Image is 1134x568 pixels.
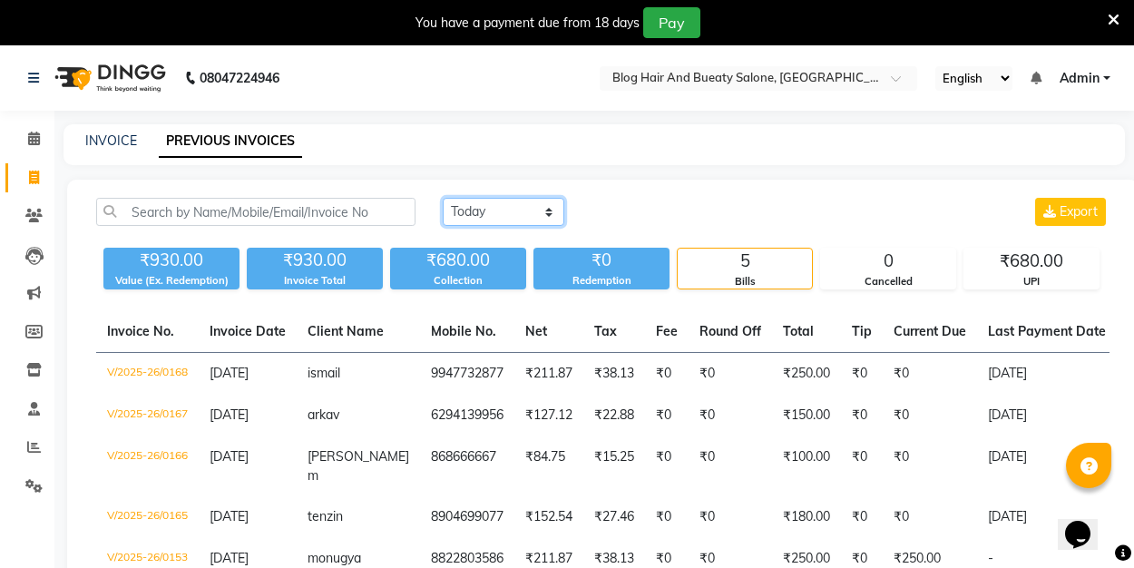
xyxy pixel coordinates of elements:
[525,323,547,339] span: Net
[883,395,977,436] td: ₹0
[964,249,1099,274] div: ₹680.00
[308,365,340,381] span: ismail
[420,496,514,538] td: 8904699077
[699,323,761,339] span: Round Off
[210,406,249,423] span: [DATE]
[103,248,240,273] div: ₹930.00
[678,274,812,289] div: Bills
[308,406,339,423] span: arkav
[883,496,977,538] td: ₹0
[583,436,645,496] td: ₹15.25
[783,323,814,339] span: Total
[1060,203,1098,220] span: Export
[645,436,689,496] td: ₹0
[883,353,977,396] td: ₹0
[247,248,383,273] div: ₹930.00
[821,249,955,274] div: 0
[420,395,514,436] td: 6294139956
[894,323,966,339] span: Current Due
[308,508,343,524] span: tenzin
[678,249,812,274] div: 5
[107,323,174,339] span: Invoice No.
[96,395,199,436] td: V/2025-26/0167
[210,508,249,524] span: [DATE]
[852,323,872,339] span: Tip
[841,395,883,436] td: ₹0
[656,323,678,339] span: Fee
[841,353,883,396] td: ₹0
[977,353,1117,396] td: [DATE]
[431,323,496,339] span: Mobile No.
[159,125,302,158] a: PREVIOUS INVOICES
[689,353,772,396] td: ₹0
[308,323,384,339] span: Client Name
[96,353,199,396] td: V/2025-26/0168
[210,323,286,339] span: Invoice Date
[643,7,700,38] button: Pay
[308,550,361,566] span: monugya
[689,436,772,496] td: ₹0
[883,436,977,496] td: ₹0
[977,436,1117,496] td: [DATE]
[821,274,955,289] div: Cancelled
[514,436,583,496] td: ₹84.75
[390,248,526,273] div: ₹680.00
[1035,198,1106,226] button: Export
[210,365,249,381] span: [DATE]
[645,395,689,436] td: ₹0
[841,436,883,496] td: ₹0
[85,132,137,149] a: INVOICE
[210,550,249,566] span: [DATE]
[772,436,841,496] td: ₹100.00
[103,273,240,289] div: Value (Ex. Redemption)
[514,353,583,396] td: ₹211.87
[772,496,841,538] td: ₹180.00
[514,496,583,538] td: ₹152.54
[772,395,841,436] td: ₹150.00
[96,496,199,538] td: V/2025-26/0165
[420,353,514,396] td: 9947732877
[841,496,883,538] td: ₹0
[210,448,249,465] span: [DATE]
[645,496,689,538] td: ₹0
[977,395,1117,436] td: [DATE]
[772,353,841,396] td: ₹250.00
[1058,495,1116,550] iframe: chat widget
[420,436,514,496] td: 868666667
[514,395,583,436] td: ₹127.12
[689,496,772,538] td: ₹0
[689,395,772,436] td: ₹0
[964,274,1099,289] div: UPI
[96,198,415,226] input: Search by Name/Mobile/Email/Invoice No
[645,353,689,396] td: ₹0
[583,395,645,436] td: ₹22.88
[1060,69,1100,88] span: Admin
[583,496,645,538] td: ₹27.46
[977,496,1117,538] td: [DATE]
[583,353,645,396] td: ₹38.13
[594,323,617,339] span: Tax
[533,273,670,289] div: Redemption
[308,448,409,484] span: [PERSON_NAME] m
[988,323,1106,339] span: Last Payment Date
[415,14,640,33] div: You have a payment due from 18 days
[247,273,383,289] div: Invoice Total
[533,248,670,273] div: ₹0
[390,273,526,289] div: Collection
[46,53,171,103] img: logo
[200,53,279,103] b: 08047224946
[96,436,199,496] td: V/2025-26/0166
